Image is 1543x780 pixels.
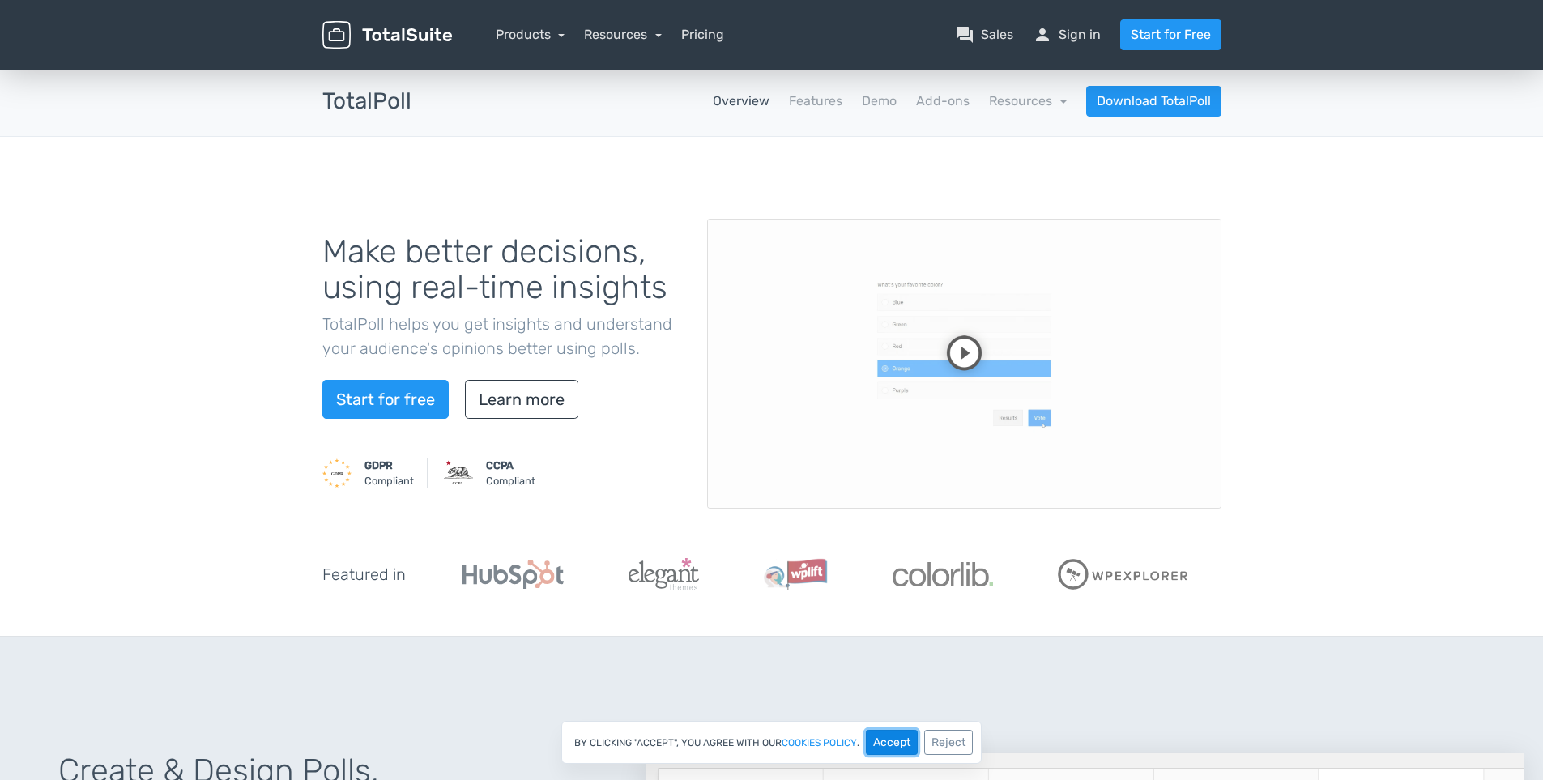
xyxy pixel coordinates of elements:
[1033,25,1101,45] a: personSign in
[955,25,1013,45] a: question_answerSales
[782,738,857,748] a: cookies policy
[322,312,683,360] p: TotalPoll helps you get insights and understand your audience's opinions better using polls.
[1033,25,1052,45] span: person
[322,458,352,488] img: GDPR
[1120,19,1221,50] a: Start for Free
[916,92,970,111] a: Add-ons
[322,234,683,305] h1: Make better decisions, using real-time insights
[1086,86,1221,117] a: Download TotalPoll
[322,89,411,114] h3: TotalPoll
[629,558,699,590] img: ElegantThemes
[465,380,578,419] a: Learn more
[462,560,564,589] img: Hubspot
[486,459,514,471] strong: CCPA
[866,730,918,755] button: Accept
[486,458,535,488] small: Compliant
[364,459,393,471] strong: GDPR
[713,92,769,111] a: Overview
[955,25,974,45] span: question_answer
[1058,559,1189,590] img: WPExplorer
[789,92,842,111] a: Features
[989,93,1067,109] a: Resources
[681,25,724,45] a: Pricing
[862,92,897,111] a: Demo
[924,730,973,755] button: Reject
[561,721,982,764] div: By clicking "Accept", you agree with our .
[496,27,565,42] a: Products
[444,458,473,488] img: CCPA
[584,27,662,42] a: Resources
[764,558,828,590] img: WPLift
[322,21,452,49] img: TotalSuite for WordPress
[322,565,406,583] h5: Featured in
[322,380,449,419] a: Start for free
[893,562,993,586] img: Colorlib
[364,458,414,488] small: Compliant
